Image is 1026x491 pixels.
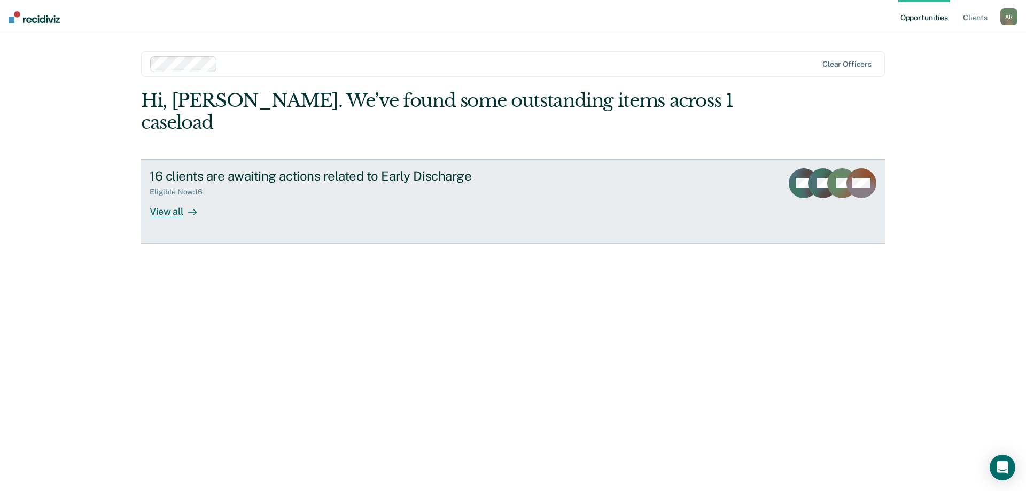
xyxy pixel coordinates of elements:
[990,455,1015,480] div: Open Intercom Messenger
[141,90,736,134] div: Hi, [PERSON_NAME]. We’ve found some outstanding items across 1 caseload
[1000,8,1017,25] div: A R
[9,11,60,23] img: Recidiviz
[150,197,209,217] div: View all
[1000,8,1017,25] button: AR
[822,60,872,69] div: Clear officers
[141,159,885,244] a: 16 clients are awaiting actions related to Early DischargeEligible Now:16View all
[150,168,525,184] div: 16 clients are awaiting actions related to Early Discharge
[150,188,211,197] div: Eligible Now : 16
